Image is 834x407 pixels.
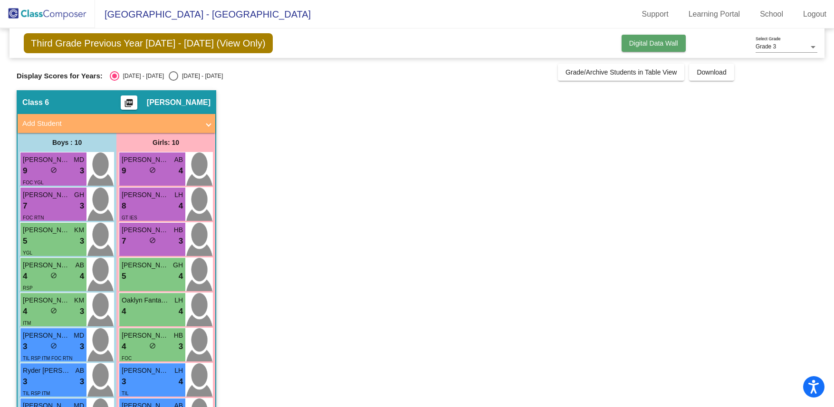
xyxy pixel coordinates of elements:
[179,165,183,177] span: 4
[75,366,84,376] span: AB
[174,190,183,200] span: LH
[149,167,156,173] span: do_not_disturb_alt
[179,200,183,212] span: 4
[23,165,27,177] span: 9
[23,295,70,305] span: [PERSON_NAME]
[75,260,84,270] span: AB
[74,331,84,341] span: MD
[689,64,734,81] button: Download
[23,376,27,388] span: 3
[122,295,169,305] span: Oaklyn Fantazia
[122,391,128,396] span: TIL
[116,133,215,152] div: Girls: 10
[634,7,676,22] a: Support
[23,270,27,283] span: 4
[23,180,44,185] span: FOC YGL
[23,250,32,256] span: YGL
[18,114,215,133] mat-expansion-panel-header: Add Student
[23,366,70,376] span: Ryder [PERSON_NAME]
[122,341,126,353] span: 4
[119,72,164,80] div: [DATE] - [DATE]
[123,98,134,112] mat-icon: picture_as_pdf
[178,72,223,80] div: [DATE] - [DATE]
[122,356,132,361] span: FOC
[80,270,84,283] span: 4
[23,356,72,361] span: TIL RSP ITM FOC RTN
[681,7,748,22] a: Learning Portal
[50,307,57,314] span: do_not_disturb_alt
[697,68,726,76] span: Download
[566,68,677,76] span: Grade/Archive Students in Table View
[149,342,156,349] span: do_not_disturb_alt
[173,260,183,270] span: GH
[80,235,84,247] span: 3
[74,225,84,235] span: KM
[622,35,686,52] button: Digital Data Wall
[95,7,311,22] span: [GEOGRAPHIC_DATA] - [GEOGRAPHIC_DATA]
[147,98,211,107] span: [PERSON_NAME]
[179,235,183,247] span: 3
[122,225,169,235] span: [PERSON_NAME]
[23,155,70,165] span: [PERSON_NAME]
[80,305,84,318] span: 3
[174,155,183,165] span: AB
[122,260,169,270] span: [PERSON_NAME]
[23,200,27,212] span: 7
[80,341,84,353] span: 3
[174,366,183,376] span: LH
[80,376,84,388] span: 3
[121,95,137,110] button: Print Students Details
[149,237,156,244] span: do_not_disturb_alt
[50,342,57,349] span: do_not_disturb_alt
[74,295,84,305] span: KM
[122,270,126,283] span: 5
[23,391,50,396] span: TIL RSP ITM
[80,165,84,177] span: 3
[122,331,169,341] span: [PERSON_NAME]
[23,321,31,326] span: ITM
[23,341,27,353] span: 3
[22,98,49,107] span: Class 6
[174,225,183,235] span: HB
[752,7,791,22] a: School
[629,39,678,47] span: Digital Data Wall
[50,167,57,173] span: do_not_disturb_alt
[122,235,126,247] span: 7
[179,270,183,283] span: 4
[23,235,27,247] span: 5
[179,341,183,353] span: 3
[17,72,103,80] span: Display Scores for Years:
[122,155,169,165] span: [PERSON_NAME]
[756,43,776,50] span: Grade 3
[23,305,27,318] span: 4
[558,64,685,81] button: Grade/Archive Students in Table View
[122,215,137,220] span: GT IES
[122,190,169,200] span: [PERSON_NAME]
[23,190,70,200] span: [PERSON_NAME]
[50,272,57,279] span: do_not_disturb_alt
[179,305,183,318] span: 4
[122,165,126,177] span: 9
[179,376,183,388] span: 4
[174,331,183,341] span: HB
[122,376,126,388] span: 3
[18,133,116,152] div: Boys : 10
[80,200,84,212] span: 3
[74,190,84,200] span: GH
[122,305,126,318] span: 4
[174,295,183,305] span: LH
[23,225,70,235] span: [PERSON_NAME]
[74,155,84,165] span: MD
[110,71,223,81] mat-radio-group: Select an option
[22,118,199,129] mat-panel-title: Add Student
[23,331,70,341] span: [PERSON_NAME]
[23,285,33,291] span: RSP
[796,7,834,22] a: Logout
[23,215,44,220] span: FOC RTN
[122,366,169,376] span: [PERSON_NAME]
[24,33,273,53] span: Third Grade Previous Year [DATE] - [DATE] (View Only)
[122,200,126,212] span: 8
[23,260,70,270] span: [PERSON_NAME]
